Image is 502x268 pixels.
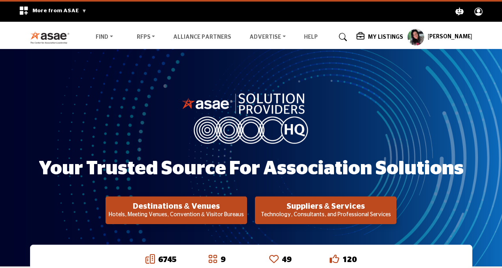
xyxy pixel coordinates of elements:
button: Destinations & Venues Hotels, Meeting Venues, Convention & Visitor Bureaus [106,196,247,224]
a: Help [304,34,318,40]
a: 49 [282,256,291,264]
p: Hotels, Meeting Venues, Convention & Visitor Bureaus [108,211,245,219]
h5: My Listings [368,34,403,41]
h2: Suppliers & Services [257,202,394,211]
a: Advertise [244,32,291,43]
img: Site Logo [30,31,74,44]
a: Go to Featured [208,254,217,265]
a: Search [331,31,352,43]
i: Go to Liked [330,254,339,264]
div: More from ASAE [14,2,92,22]
a: Go to Recommended [269,254,279,265]
span: More from ASAE [32,8,87,13]
a: 9 [221,256,225,264]
a: 120 [342,256,357,264]
button: Suppliers & Services Technology, Consultants, and Professional Services [255,196,396,224]
h5: [PERSON_NAME] [428,33,472,41]
a: Find [90,32,119,43]
p: Technology, Consultants, and Professional Services [257,211,394,219]
h2: Destinations & Venues [108,202,245,211]
a: 6745 [158,256,177,264]
a: RFPs [131,32,161,43]
a: Alliance Partners [173,34,231,40]
h1: Your Trusted Source for Association Solutions [39,157,464,181]
img: image [182,91,320,143]
button: Show hide supplier dropdown [407,28,425,46]
div: My Listings [357,32,403,42]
